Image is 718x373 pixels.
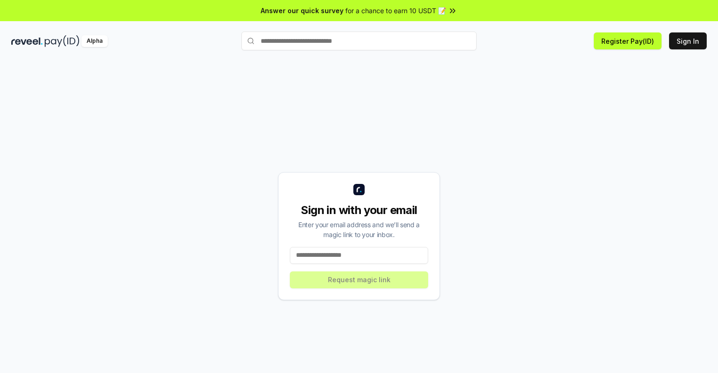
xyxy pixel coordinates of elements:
div: Sign in with your email [290,203,428,218]
img: pay_id [45,35,80,47]
div: Alpha [81,35,108,47]
button: Sign In [669,32,707,49]
div: Enter your email address and we’ll send a magic link to your inbox. [290,220,428,239]
img: logo_small [353,184,365,195]
img: reveel_dark [11,35,43,47]
button: Register Pay(ID) [594,32,662,49]
span: for a chance to earn 10 USDT 📝 [345,6,446,16]
span: Answer our quick survey [261,6,343,16]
